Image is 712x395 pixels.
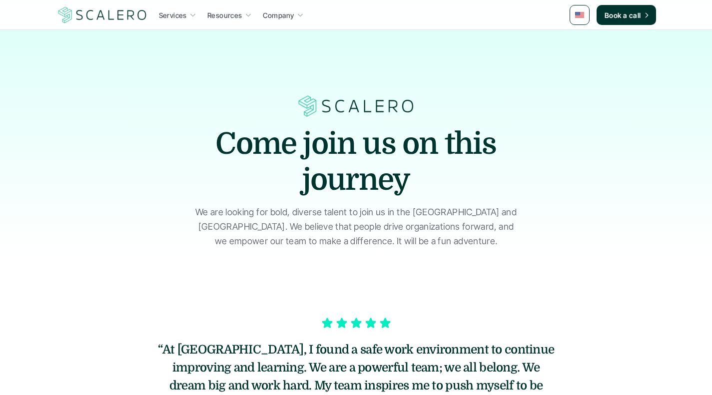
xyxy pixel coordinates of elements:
p: Book a call [605,10,641,20]
img: Scalero logo [296,94,416,118]
p: We are looking for bold, diverse talent to join us in the [GEOGRAPHIC_DATA] and [GEOGRAPHIC_DATA]... [194,205,519,248]
p: Resources [207,10,242,20]
img: Scalero company logo [56,5,148,24]
a: Book a call [597,5,656,25]
p: Company [263,10,294,20]
a: Scalero company logo [56,6,148,24]
h1: Come join us on this journey [206,126,506,198]
p: Services [159,10,187,20]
